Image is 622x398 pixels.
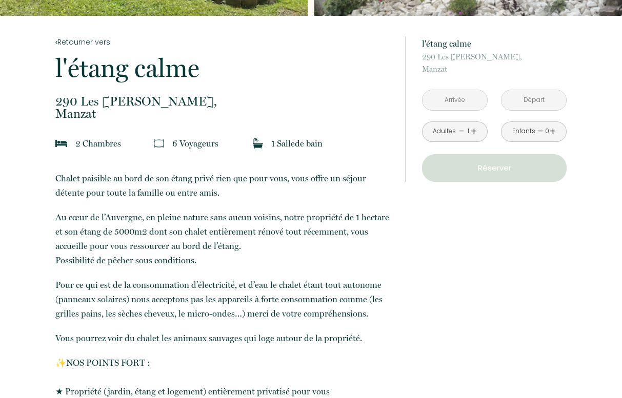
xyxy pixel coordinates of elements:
span: 290 Les [PERSON_NAME], [55,95,392,108]
a: - [459,123,465,139]
p: 2 Chambre [75,136,121,151]
a: Retourner vers [55,36,392,48]
div: Enfants [512,127,535,136]
p: Pour ce qui est de la consommation d’électricité, et d’eau le chalet étant tout autonome (panneau... [55,278,392,321]
span: s [215,138,218,149]
a: + [471,123,477,139]
p: Réserver [426,162,563,174]
p: Vous pourrez voir du chalet les animaux sauvages qui loge autour de la propriété. [55,331,392,345]
div: 0 [545,127,550,136]
a: + [550,123,556,139]
p: Manzat [55,95,392,120]
img: guests [154,138,164,149]
input: Arrivée [423,90,487,110]
span: 290 Les [PERSON_NAME], [422,51,567,63]
p: Au cœur de l’Auvergne, en pleine nature sans aucun voisins, notre propriété de 1 hectare et son é... [55,210,392,267]
span: s [117,138,121,149]
button: Réserver [422,154,567,182]
p: l'étang calme [55,55,392,81]
p: 1 Salle de bain [271,136,323,151]
div: 1 [466,127,471,136]
p: Chalet paisible au bord de son étang privé rien que pour vous,​ vous offre un séjour détente pour... [55,171,392,200]
p: 6 Voyageur [172,136,218,151]
a: - [538,123,544,139]
div: Adultes [433,127,456,136]
p: Manzat [422,51,567,75]
input: Départ [501,90,566,110]
p: l'étang calme [422,36,567,51]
